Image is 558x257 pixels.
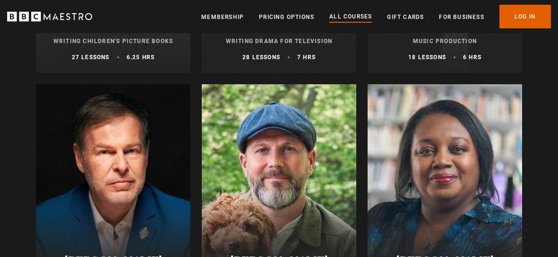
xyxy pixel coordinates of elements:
[201,5,551,28] nav: Primary
[329,12,372,22] a: All Courses
[7,9,92,24] svg: BBC Maestro
[387,12,424,22] a: Gift Cards
[499,5,551,28] a: Log In
[213,37,345,45] p: Writing Drama for Television
[242,53,280,62] p: 28 lessons
[259,12,314,22] a: Pricing Options
[201,12,244,22] a: Membership
[47,37,179,45] p: Writing Children's Picture Books
[439,12,484,22] a: For business
[379,37,511,45] p: Music Production
[72,53,110,62] p: 27 lessons
[127,53,155,62] p: 6.25 hrs
[297,53,316,62] p: 7 hrs
[463,53,481,62] p: 6 hrs
[408,53,446,62] p: 18 lessons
